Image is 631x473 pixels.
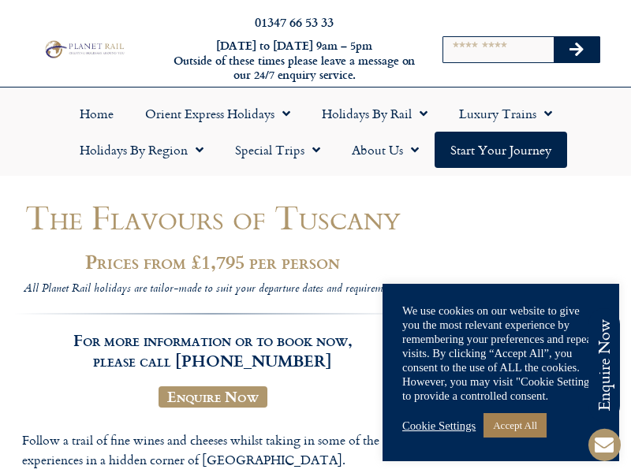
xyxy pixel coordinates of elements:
div: We use cookies on our website to give you the most relevant experience by remembering your prefer... [402,304,599,403]
a: Holidays by Rail [306,95,443,132]
i: All Planet Rail holidays are tailor-made to suit your departure dates and requirements. [24,280,401,299]
a: 01347 66 53 33 [255,13,334,31]
h3: For more information or to book now, please call [PHONE_NUMBER] [14,313,412,371]
h2: Prices from £1,795 per person [14,251,412,272]
button: Search [554,37,599,62]
a: Accept All [484,413,547,438]
h1: The Flavours of Tuscany [14,199,412,236]
a: Home [64,95,129,132]
a: About Us [336,132,435,168]
a: Holidays by Region [64,132,219,168]
a: Start your Journey [435,132,567,168]
a: Cookie Settings [402,419,476,433]
a: Luxury Trains [443,95,568,132]
img: Planet Rail Train Holidays Logo [42,39,126,59]
a: Enquire Now [159,386,267,408]
a: Orient Express Holidays [129,95,306,132]
a: Special Trips [219,132,336,168]
nav: Menu [8,95,623,168]
h6: [DATE] to [DATE] 9am – 5pm Outside of these times please leave a message on our 24/7 enquiry serv... [172,39,416,83]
